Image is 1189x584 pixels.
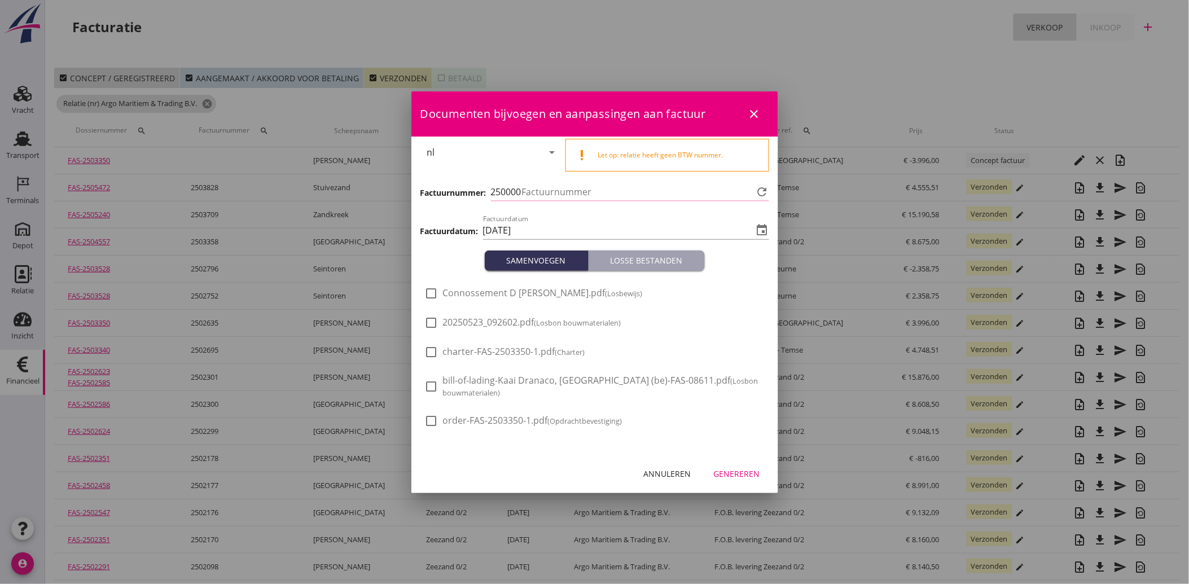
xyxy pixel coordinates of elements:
[593,254,700,266] div: Losse bestanden
[548,416,622,426] small: (Opdrachtbevestiging)
[589,251,705,271] button: Losse bestanden
[491,185,521,199] span: 250000
[756,223,769,237] i: event
[411,91,778,137] div: Documenten bijvoegen en aanpassingen aan factuur
[644,468,691,480] div: Annuleren
[443,376,758,398] small: (Losbon bouwmaterialen)
[606,288,643,298] small: (Losbewijs)
[705,464,769,484] button: Genereren
[443,317,621,328] span: 20250523_092602.pdf
[534,318,621,328] small: (Losbon bouwmaterialen)
[522,183,753,201] input: Factuurnummer
[420,225,479,237] h3: Factuurdatum:
[545,146,559,159] i: arrow_drop_down
[443,375,765,398] span: bill-of-lading-Kaai Dranaco, [GEOGRAPHIC_DATA] (be)-FAS-08611.pdf
[489,254,583,266] div: Samenvoegen
[420,187,486,199] h3: Factuurnummer:
[555,347,585,357] small: (Charter)
[756,185,769,199] i: refresh
[427,147,435,157] div: nl
[598,150,760,160] div: Let op: relatie heeft geen BTW nummer.
[635,464,700,484] button: Annuleren
[443,287,643,299] span: Connossement D [PERSON_NAME].pdf
[443,346,585,358] span: charter-FAS-2503350-1.pdf
[748,107,761,121] i: close
[485,251,589,271] button: Samenvoegen
[483,221,753,239] input: Factuurdatum
[575,148,589,162] i: priority_high
[714,468,760,480] div: Genereren
[443,415,622,427] span: order-FAS-2503350-1.pdf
